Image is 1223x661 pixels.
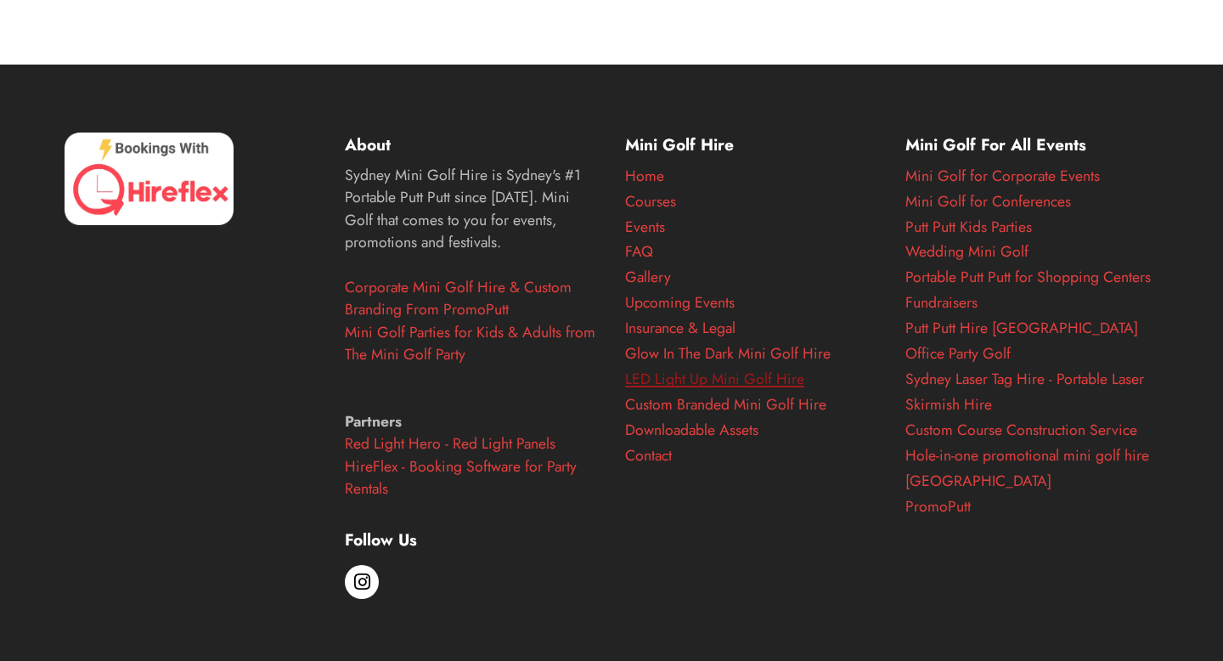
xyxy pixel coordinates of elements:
[625,266,671,288] a: Gallery
[625,368,804,390] a: LED Light Up Mini Golf Hire
[625,317,735,339] a: Insurance & Legal
[905,368,1144,415] a: Sydney Laser Tag Hire - Portable Laser Skirmish Hire
[625,444,672,466] a: Contact
[905,342,1011,364] a: Office Party Golf
[905,216,1032,238] a: Putt Putt Kids Parties
[345,455,577,500] a: HireFlex - Booking Software for Party Rentals
[625,342,831,364] a: Glow In The Dark Mini Golf Hire
[345,276,572,320] a: Corporate Mini Golf Hire & Custom Branding From PromoPutt
[625,393,826,415] a: Custom Branded Mini Golf Hire
[345,528,417,551] strong: Follow Us
[345,164,598,500] p: Sydney Mini Golf Hire is Sydney's #1 Portable Putt Putt since [DATE]. Mini Golf that comes to you...
[345,410,402,432] strong: Partners
[345,321,595,365] a: Mini Golf Parties for Kids & Adults from The Mini Golf Party
[625,240,653,263] a: FAQ
[345,133,391,156] strong: About
[905,495,971,517] a: PromoPutt
[905,291,978,314] a: Fundraisers
[625,419,758,441] a: Downloadable Assets
[625,133,734,156] strong: Mini Golf Hire
[905,240,1029,263] a: Wedding Mini Golf
[905,317,1138,339] a: Putt Putt Hire [GEOGRAPHIC_DATA]
[65,133,234,225] img: HireFlex Booking System
[625,291,735,314] a: Upcoming Events
[625,165,664,187] a: Home
[905,165,1100,187] a: Mini Golf for Corporate Events
[345,432,555,455] a: Red Light Hero - Red Light Panels
[905,133,1086,156] strong: Mini Golf For All Events
[625,216,665,238] a: Events
[905,266,1151,288] a: Portable Putt Putt for Shopping Centers
[905,419,1137,441] a: Custom Course Construction Service
[905,190,1071,212] a: Mini Golf for Conferences
[625,190,676,212] a: Courses
[905,444,1149,492] a: Hole-in-one promotional mini golf hire [GEOGRAPHIC_DATA]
